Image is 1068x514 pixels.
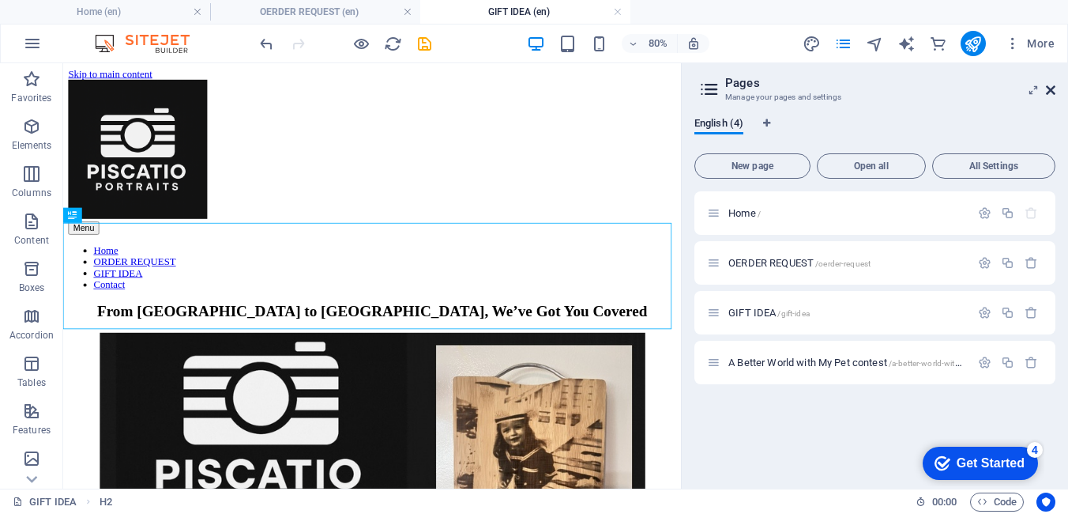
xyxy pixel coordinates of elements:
i: Navigator [866,35,884,53]
div: Home/ [724,208,970,218]
p: Features [13,424,51,437]
div: Duplicate [1001,356,1014,369]
span: Click to open page [728,307,810,319]
i: Undo: Change level (Ctrl+Z) [258,35,276,53]
p: Boxes [19,282,45,294]
button: save [415,34,434,53]
i: On resize automatically adjust zoom level to fit chosen device. [686,36,701,51]
button: Click here to leave preview mode and continue editing [352,34,370,53]
div: A Better World with My Pet contest/a-better-world-with-my-pet-contest [724,357,970,368]
div: Get Started [47,17,115,32]
div: Settings [978,206,991,220]
p: Accordion [9,329,54,342]
button: New page [694,153,810,179]
button: pages [834,34,853,53]
span: Code [977,493,1017,512]
a: Click to cancel selection. Double-click to open Pages [13,493,77,512]
h6: 80% [645,34,671,53]
i: AI Writer [897,35,916,53]
button: Usercentrics [1036,493,1055,512]
i: Publish [964,35,982,53]
button: reload [383,34,402,53]
button: All Settings [932,153,1055,179]
nav: breadcrumb [100,493,112,512]
button: navigator [866,34,885,53]
button: 80% [622,34,678,53]
p: Favorites [11,92,51,104]
div: GIFT IDEA/gift-idea [724,308,970,318]
div: Settings [978,356,991,369]
span: Click to open page [728,207,761,219]
h4: GIFT IDEA (en) [420,3,630,21]
span: Click to open page [728,357,1017,368]
h4: OERDER REQUEST (en) [210,3,420,21]
p: Columns [12,187,51,199]
div: Remove [1025,256,1038,270]
i: Pages (Ctrl+Alt+S) [834,35,852,53]
a: Skip to main content [6,6,111,20]
button: More [998,31,1061,56]
div: Duplicate [1001,206,1014,220]
span: Click to open page [728,257,871,269]
button: Code [970,493,1024,512]
span: /a-better-world-with-my-pet-contest [889,359,1017,368]
span: 00 00 [932,493,957,512]
span: : [943,496,946,508]
p: Content [14,234,49,247]
span: All Settings [939,161,1048,171]
div: Duplicate [1001,256,1014,270]
button: Open all [817,153,926,179]
span: English (4) [694,114,743,136]
i: Design (Ctrl+Alt+Y) [803,35,821,53]
div: 4 [117,3,133,19]
div: Language Tabs [694,117,1055,147]
button: text_generator [897,34,916,53]
p: Elements [12,139,52,152]
div: Remove [1025,356,1038,369]
h2: Pages [725,76,1055,90]
h6: Session time [916,493,957,512]
span: Open all [824,161,919,171]
div: Duplicate [1001,306,1014,319]
i: Reload page [384,35,402,53]
h3: Manage your pages and settings [725,90,1024,104]
div: The startpage cannot be deleted [1025,206,1038,220]
img: Editor Logo [91,34,209,53]
div: Remove [1025,306,1038,319]
button: publish [961,31,986,56]
span: /gift-idea [777,309,809,318]
div: OERDER REQUEST/oerder-request [724,258,970,268]
span: New page [701,161,803,171]
i: Commerce [929,35,947,53]
button: undo [257,34,276,53]
span: /oerder-request [815,259,871,268]
div: Get Started 4 items remaining, 20% complete [13,8,128,41]
span: / [758,210,761,218]
span: More [1005,36,1055,51]
span: Click to select. Double-click to edit [100,493,112,512]
div: Settings [978,256,991,270]
i: Save (Ctrl+S) [416,35,434,53]
button: design [803,34,822,53]
p: Tables [17,376,46,389]
div: Settings [978,306,991,319]
button: commerce [929,34,948,53]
